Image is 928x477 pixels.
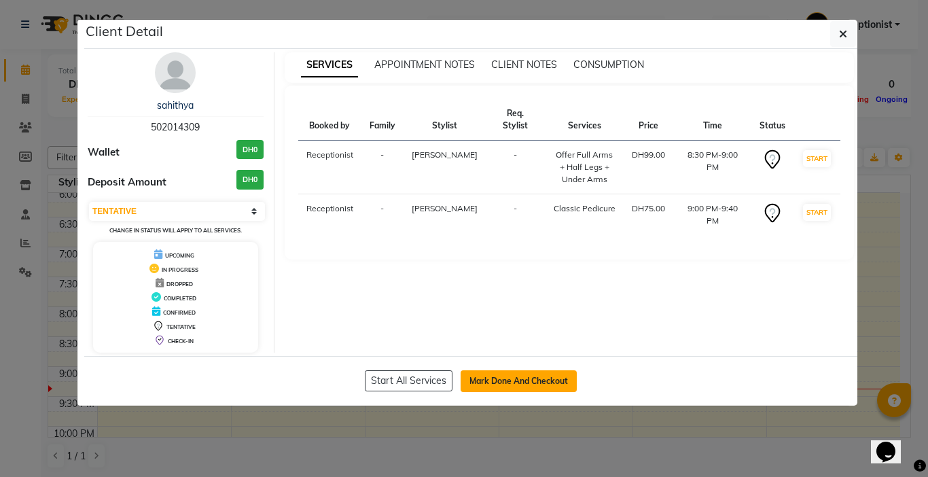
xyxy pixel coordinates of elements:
td: 9:00 PM-9:40 PM [673,194,751,236]
button: START [803,150,831,167]
th: Req. Stylist [486,99,545,141]
a: sahithya [157,99,194,111]
td: - [361,141,404,194]
div: Offer Full Arms + Half Legs + Under Arms [553,149,616,185]
button: Start All Services [365,370,452,391]
span: CONFIRMED [163,309,196,316]
td: Receptionist [298,194,361,236]
span: 502014309 [151,121,200,133]
h5: Client Detail [86,21,163,41]
td: - [486,194,545,236]
td: 8:30 PM-9:00 PM [673,141,751,194]
span: CONSUMPTION [573,58,644,71]
th: Time [673,99,751,141]
img: avatar [155,52,196,93]
span: APPOINTMENT NOTES [374,58,475,71]
h3: DH0 [236,170,264,190]
td: - [361,194,404,236]
span: [PERSON_NAME] [412,149,478,160]
th: Stylist [404,99,486,141]
span: CLIENT NOTES [491,58,557,71]
span: Deposit Amount [88,175,166,190]
th: Booked by [298,99,361,141]
small: Change in status will apply to all services. [109,227,242,234]
iframe: chat widget [871,423,914,463]
span: UPCOMING [165,252,194,259]
th: Family [361,99,404,141]
span: TENTATIVE [166,323,196,330]
span: DROPPED [166,281,193,287]
div: DH75.00 [632,202,665,215]
h3: DH0 [236,140,264,160]
span: SERVICES [301,53,358,77]
span: Wallet [88,145,120,160]
th: Services [545,99,624,141]
button: Mark Done And Checkout [461,370,577,392]
th: Status [751,99,793,141]
td: Receptionist [298,141,361,194]
div: Classic Pedicure [553,202,616,215]
div: DH99.00 [632,149,665,161]
th: Price [624,99,673,141]
span: [PERSON_NAME] [412,203,478,213]
span: IN PROGRESS [162,266,198,273]
span: COMPLETED [164,295,196,302]
span: CHECK-IN [168,338,194,344]
td: - [486,141,545,194]
button: START [803,204,831,221]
